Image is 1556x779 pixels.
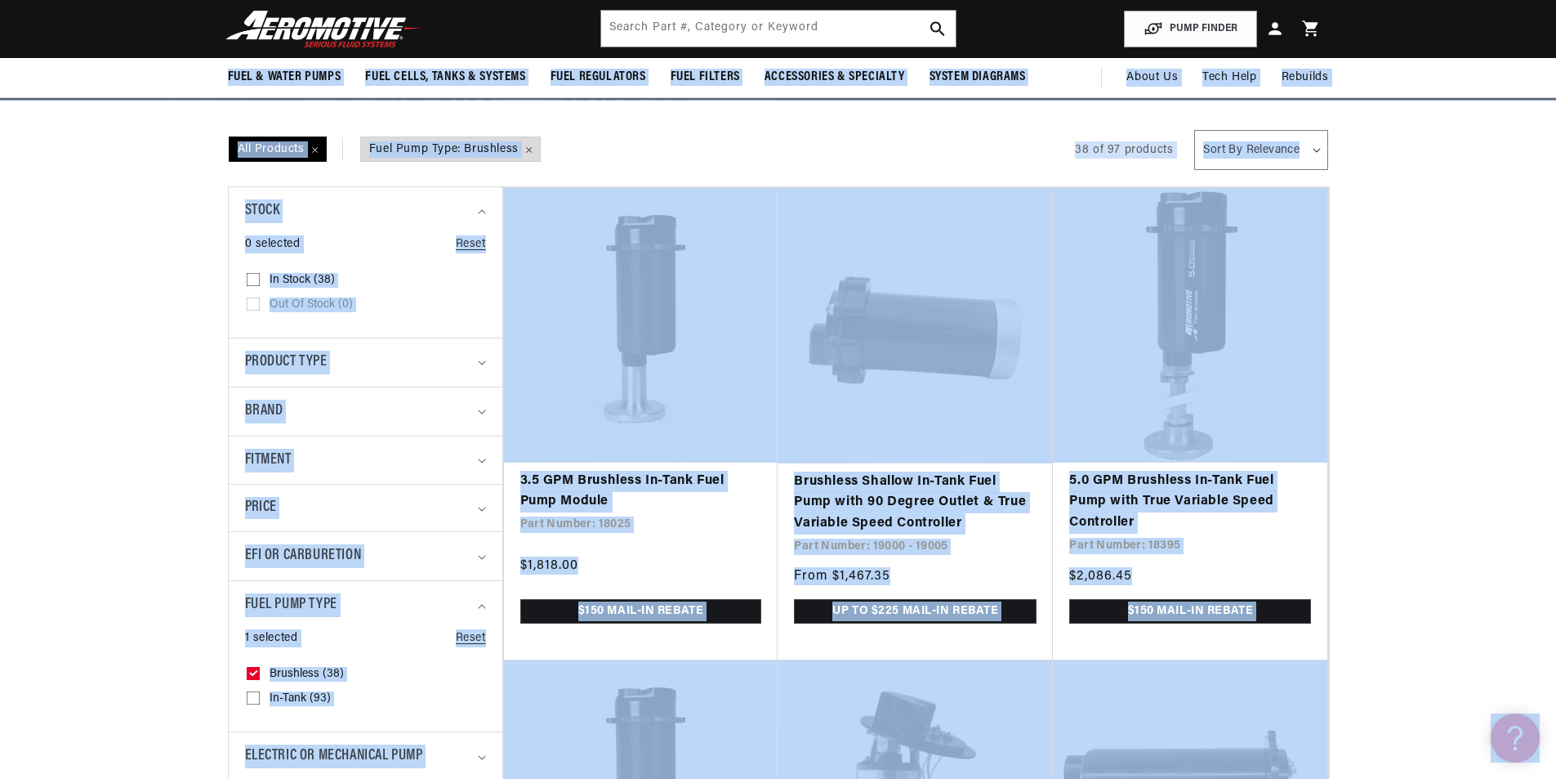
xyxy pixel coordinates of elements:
span: Electric or Mechanical Pump [245,745,423,768]
span: 0 selected [245,235,301,253]
a: 5.0 GPM Brushless In-Tank Fuel Pump with True Variable Speed Controller [1069,471,1311,534]
summary: System Diagrams [917,58,1038,96]
summary: Stock (0 selected) [245,187,486,235]
summary: Product type (0 selected) [245,338,486,387]
span: Fuel Regulators [551,69,646,86]
span: Brushless (38) [270,667,344,682]
a: Reset [456,629,486,647]
span: All Products [230,137,326,162]
summary: Accessories & Specialty [752,58,917,96]
summary: Fuel Regulators [538,58,658,96]
span: Fuel Cells, Tanks & Systems [365,69,525,86]
span: Price [245,497,277,519]
summary: Fuel Cells, Tanks & Systems [353,58,537,96]
summary: Fitment (0 selected) [245,437,486,485]
span: 1 selected [245,629,298,647]
span: About Us [1126,71,1178,83]
a: About Us [1114,58,1190,97]
summary: Tech Help [1190,58,1268,97]
span: 38 of 97 products [1075,144,1173,156]
a: 3.5 GPM Brushless In-Tank Fuel Pump Module [520,471,762,513]
span: Brand [245,400,283,423]
a: Brushless Shallow In-Tank Fuel Pump with 90 Degree Outlet & True Variable Speed Controller [794,472,1037,535]
span: Tech Help [1202,69,1256,87]
span: Fuel Pump Type: Brushless [361,137,540,162]
a: Fuel Pump Type: Brushless [359,137,542,162]
span: Product type [245,351,328,374]
span: In-Tank (93) [270,692,331,706]
span: System Diagrams [930,69,1026,86]
summary: Rebuilds [1269,58,1341,97]
summary: Fuel Filters [658,58,752,96]
a: Reset [456,235,486,253]
input: Search by Part Number, Category or Keyword [601,11,956,47]
summary: Fuel & Water Pumps [216,58,354,96]
span: EFI or Carburetion [245,544,362,568]
span: Fitment [245,449,292,472]
span: Out of stock (0) [270,298,353,312]
span: Fuel Filters [671,69,740,86]
button: search button [920,11,956,47]
summary: Fuel Pump Type (1 selected) [245,581,486,629]
summary: Price [245,485,486,531]
span: Rebuilds [1282,69,1329,87]
a: All Products [228,137,359,162]
span: Fuel Pump Type [245,593,337,617]
span: Accessories & Specialty [765,69,905,86]
img: Aeromotive [221,10,426,48]
summary: Brand (0 selected) [245,387,486,436]
button: PUMP FINDER [1124,11,1257,47]
span: In stock (38) [270,273,335,288]
span: Stock [245,199,280,223]
summary: EFI or Carburetion (0 selected) [245,532,486,580]
span: Fuel & Water Pumps [228,69,341,86]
